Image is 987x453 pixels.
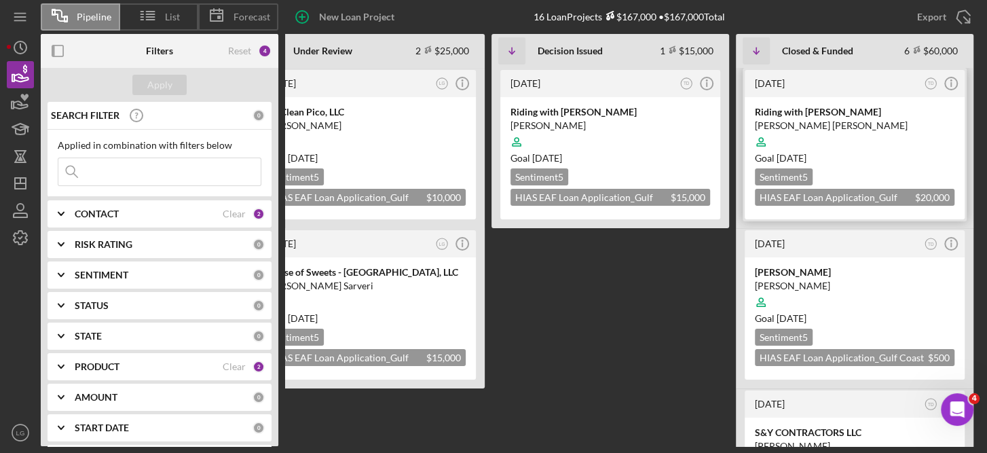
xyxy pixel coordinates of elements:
[253,391,265,403] div: 0
[228,46,251,56] div: Reset
[755,426,954,439] div: S&Y CONTRACTORS LLC
[904,3,980,31] button: Export
[928,401,934,406] text: TD
[538,46,603,56] b: Decision Issued
[510,152,562,164] span: Goal
[293,46,352,56] b: Under Review
[266,189,466,206] div: HIAS EAF Loan Application_Gulf Coast JFCS
[755,168,813,185] div: Sentiment 5
[777,312,806,324] time: 10/13/2025
[75,422,129,433] b: START DATE
[75,239,132,250] b: RISK RATING
[75,209,119,219] b: CONTACT
[266,266,466,279] div: House of Sweets - [GEOGRAPHIC_DATA], LLC
[253,269,265,281] div: 0
[234,12,270,22] span: Forecast
[439,81,445,86] text: LG
[928,81,934,86] text: TD
[755,152,806,164] span: Goal
[253,361,265,373] div: 2
[433,235,451,253] button: LG
[288,152,318,164] time: 09/25/2025
[254,228,478,382] a: [DATE]LGHouse of Sweets - [GEOGRAPHIC_DATA], LLC[PERSON_NAME] SarveriGoal [DATE]Sentiment5HIAS EA...
[288,312,318,324] time: 09/25/2025
[755,312,806,324] span: Goal
[51,110,119,121] b: SEARCH FILTER
[755,119,954,132] div: [PERSON_NAME] [PERSON_NAME]
[510,119,710,132] div: [PERSON_NAME]
[254,68,478,221] a: [DATE]LGAll Clean Pico, LLC[PERSON_NAME]Goal [DATE]Sentiment5HIAS EAF Loan Application_Gulf Coast...
[253,330,265,342] div: 0
[75,331,102,342] b: STATE
[266,279,466,293] div: [PERSON_NAME] Sarveri
[510,105,710,119] div: Riding with [PERSON_NAME]
[602,11,656,22] div: $167,000
[743,228,967,382] a: [DATE]TD[PERSON_NAME][PERSON_NAME]Goal [DATE]Sentiment5HIAS EAF Loan Application_Gulf Coast JFCS ...
[782,46,853,56] b: Closed & Funded
[266,119,466,132] div: [PERSON_NAME]
[917,3,946,31] div: Export
[439,241,445,246] text: LG
[266,168,324,185] div: Sentiment 5
[969,393,980,404] span: 4
[755,266,954,279] div: [PERSON_NAME]
[165,12,180,22] span: List
[147,75,172,95] div: Apply
[677,75,696,93] button: TD
[755,279,954,293] div: [PERSON_NAME]
[75,361,119,372] b: PRODUCT
[928,352,950,363] span: $500
[75,392,117,403] b: AMOUNT
[743,68,967,221] a: [DATE]TDRiding with [PERSON_NAME][PERSON_NAME] [PERSON_NAME]Goal [DATE]Sentiment5HIAS EAF Loan Ap...
[266,349,466,366] div: HIAS EAF Loan Application_Gulf Coast JFCS
[755,439,954,453] div: [PERSON_NAME]
[253,109,265,122] div: 0
[755,329,813,346] div: Sentiment 5
[498,68,722,221] a: [DATE]TDRiding with [PERSON_NAME][PERSON_NAME]Goal [DATE]Sentiment5HIAS EAF Loan Application_Gulf...
[755,77,785,89] time: 2025-09-03 01:09
[266,312,318,324] span: Goal
[510,168,568,185] div: Sentiment 5
[922,75,940,93] button: TD
[684,81,690,86] text: TD
[223,209,246,219] div: Clear
[146,46,173,56] b: Filters
[534,11,725,22] div: 16 Loan Projects • $167,000 Total
[915,192,950,203] span: $20,000
[660,45,713,56] div: 1 $15,000
[75,300,109,311] b: STATUS
[532,152,562,164] time: 10/06/2025
[285,3,408,31] button: New Loan Project
[755,238,785,249] time: 2025-08-19 00:40
[426,352,461,363] span: $15,000
[922,235,940,253] button: TD
[319,3,394,31] div: New Loan Project
[266,329,324,346] div: Sentiment 5
[253,300,265,312] div: 0
[755,398,785,410] time: 2025-08-13 17:16
[755,189,954,206] div: HIAS EAF Loan Application_Gulf Coast JFCS
[922,395,940,414] button: TD
[755,349,954,366] div: HIAS EAF Loan Application_Gulf Coast JFCS
[510,77,540,89] time: 2025-08-25 20:30
[7,419,34,446] button: LG
[253,208,265,220] div: 2
[755,105,954,119] div: Riding with [PERSON_NAME]
[258,44,272,58] div: 4
[433,75,451,93] button: LG
[904,45,958,56] div: 6 $60,000
[266,152,318,164] span: Goal
[415,45,469,56] div: 2 $25,000
[253,422,265,434] div: 0
[223,361,246,372] div: Clear
[75,270,128,280] b: SENTIMENT
[928,241,934,246] text: TD
[58,140,261,151] div: Applied in combination with filters below
[132,75,187,95] button: Apply
[671,192,705,203] span: $15,000
[777,152,806,164] time: 11/02/2025
[426,192,461,203] span: $10,000
[77,12,111,22] span: Pipeline
[941,393,973,426] iframe: Intercom live chat
[253,238,265,251] div: 0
